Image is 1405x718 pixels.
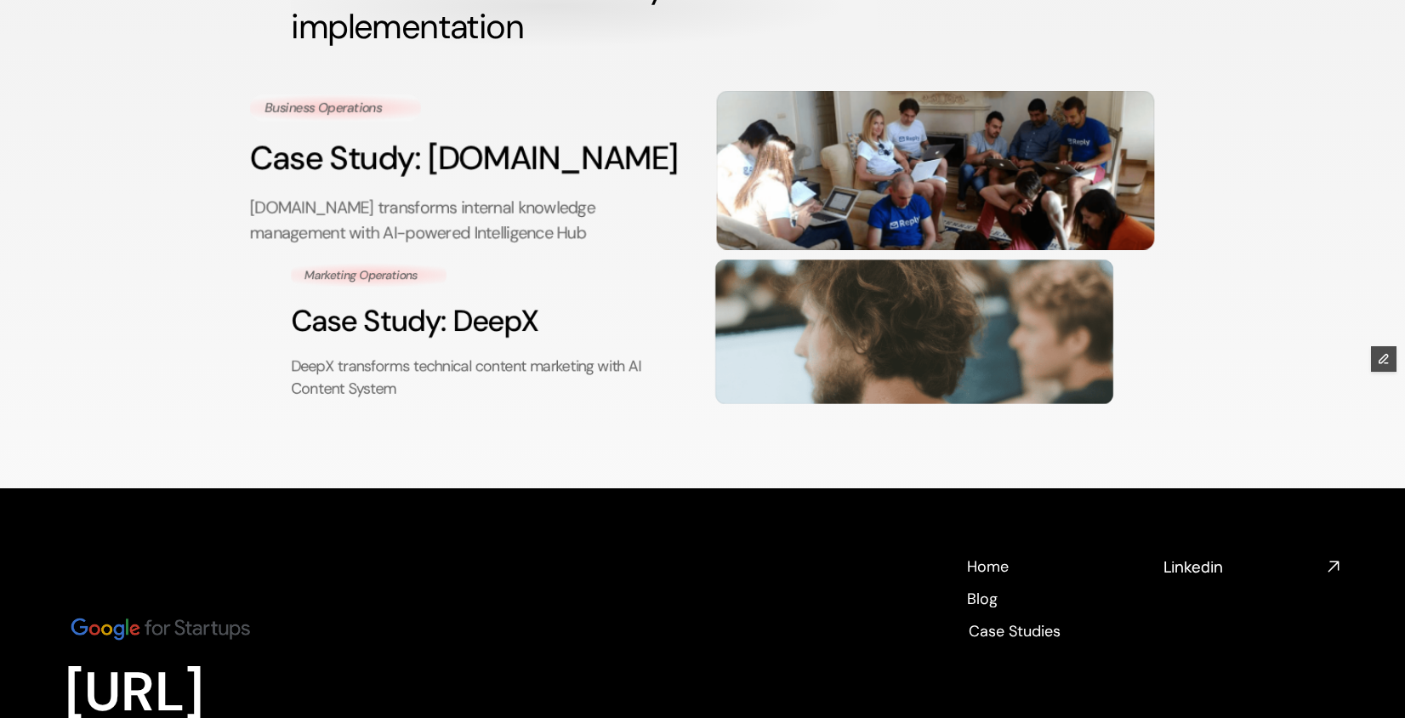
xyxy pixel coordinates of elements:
[966,589,998,607] a: Blog
[966,556,1143,640] nav: Footer navigation
[967,589,998,610] p: Blog
[250,135,688,181] h3: Case Study: [DOMAIN_NAME]
[291,300,690,342] h3: Case Study: DeepX
[265,99,407,117] p: Business Operations
[250,90,1155,249] a: Business OperationsCase Study: [DOMAIN_NAME][DOMAIN_NAME] transforms internal knowledge managemen...
[969,621,1061,642] p: Case Studies
[250,196,688,246] p: [DOMAIN_NAME] transforms internal knowledge management with AI-powered Intelligence Hub
[291,259,1113,404] a: Marketing OperationsCase Study: DeepXDeepX transforms technical content marketing with AI Content...
[304,266,433,283] p: Marketing Operations
[1163,556,1340,578] a: Linkedin
[966,556,1010,575] a: Home
[967,556,1009,578] p: Home
[1163,556,1320,578] h4: Linkedin
[291,355,690,401] p: DeepX transforms technical content marketing with AI Content System
[1163,556,1340,578] nav: Social media links
[1371,346,1396,372] button: Edit Framer Content
[966,621,1062,640] a: Case Studies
